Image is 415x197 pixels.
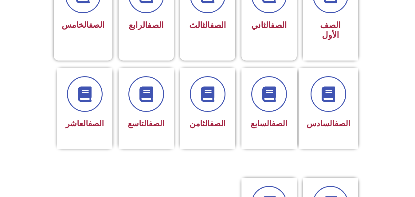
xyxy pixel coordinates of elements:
a: الصف [147,20,164,30]
span: السابع [251,119,287,128]
a: الصف [271,20,287,30]
span: السادس [307,119,350,128]
a: الصف [210,119,225,128]
span: الثامن [190,119,225,128]
span: الصف الأول [320,20,341,40]
a: الصف [149,119,164,128]
span: الرابع [129,20,164,30]
a: الصف [88,119,104,128]
a: الصف [272,119,287,128]
span: الخامس [62,20,104,30]
a: الصف [335,119,350,128]
a: الصف [210,20,226,30]
span: الثاني [251,20,287,30]
a: الصف [89,20,104,30]
span: الثالث [189,20,226,30]
span: التاسع [128,119,164,128]
span: العاشر [66,119,104,128]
